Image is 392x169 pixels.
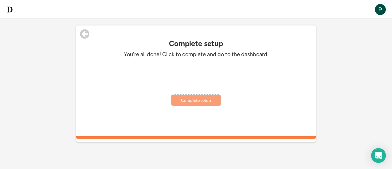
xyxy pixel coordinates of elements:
[104,51,288,58] div: You're all done! Click to complete and go to the dashboard.
[371,148,386,163] div: Open Intercom Messenger
[375,4,386,15] img: ACg8ocJEQIPku6GKQ74MdHZIZGGCYTwc5FdZ33ypJUQDfaNytBk5kw=s96-c
[77,136,315,139] div: 100%
[6,6,14,13] img: d-whitebg.png
[171,95,221,106] button: Complete setup
[76,39,316,48] div: Complete setup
